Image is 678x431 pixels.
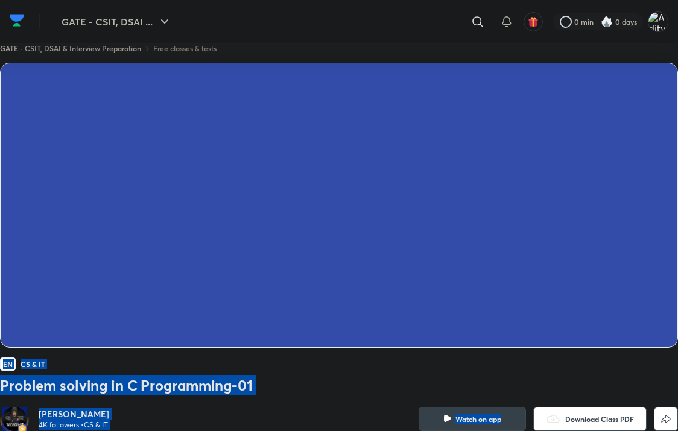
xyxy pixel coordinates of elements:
[524,12,543,31] button: avatar
[528,16,539,27] img: avatar
[153,43,217,53] a: Free classes & tests
[1,63,677,347] iframe: Class
[648,11,668,32] img: Aditya A
[455,414,501,424] span: Watch on app
[39,408,109,420] a: [PERSON_NAME]
[54,10,179,34] button: GATE - CSIT, DSAI ...
[533,407,647,431] button: Download Class PDF
[419,407,526,431] button: Watch on app
[601,16,613,28] img: streak
[21,360,45,368] h4: CS & IT
[2,407,27,431] img: Avatar
[10,11,24,30] img: Company Logo
[565,414,634,424] span: Download Class PDF
[10,11,24,33] a: Company Logo
[39,420,109,430] p: 4K followers • CS & IT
